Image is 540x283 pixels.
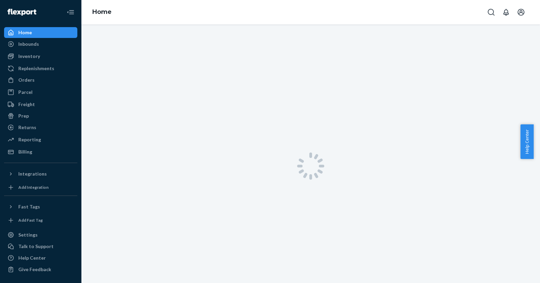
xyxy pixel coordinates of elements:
[4,182,77,193] a: Add Integration
[7,9,36,16] img: Flexport logo
[18,136,41,143] div: Reporting
[18,77,35,83] div: Orders
[514,5,528,19] button: Open account menu
[18,101,35,108] div: Freight
[18,231,38,238] div: Settings
[4,241,77,252] button: Talk to Support
[4,264,77,275] button: Give Feedback
[18,255,46,261] div: Help Center
[4,252,77,263] a: Help Center
[4,87,77,98] a: Parcel
[18,203,40,210] div: Fast Tags
[4,99,77,110] a: Freight
[484,5,498,19] button: Open Search Box
[18,148,32,155] div: Billing
[18,266,51,273] div: Give Feedback
[499,5,513,19] button: Open notifications
[87,2,117,22] ol: breadcrumbs
[4,229,77,240] a: Settings
[64,5,77,19] button: Close Navigation
[4,75,77,85] a: Orders
[4,39,77,49] a: Inbounds
[4,51,77,62] a: Inventory
[4,63,77,74] a: Replenishments
[18,184,49,190] div: Add Integration
[4,146,77,157] a: Billing
[4,215,77,226] a: Add Fast Tag
[18,41,39,47] div: Inbounds
[18,170,47,177] div: Integrations
[92,8,112,16] a: Home
[18,53,40,60] div: Inventory
[18,243,54,250] div: Talk to Support
[18,29,32,36] div: Home
[520,124,534,159] button: Help Center
[18,89,33,96] div: Parcel
[4,27,77,38] a: Home
[4,134,77,145] a: Reporting
[18,217,43,223] div: Add Fast Tag
[18,124,36,131] div: Returns
[4,110,77,121] a: Prep
[18,113,29,119] div: Prep
[18,65,54,72] div: Replenishments
[4,168,77,179] button: Integrations
[4,122,77,133] a: Returns
[4,201,77,212] button: Fast Tags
